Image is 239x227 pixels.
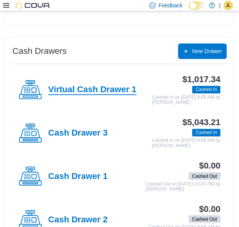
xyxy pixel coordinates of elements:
p: | [219,1,220,10]
span: Feedback [159,2,182,9]
h4: Cash Drawer 1 [48,171,108,181]
p: Cashed In on [DATE] 8:58 AM by [PERSON_NAME] [152,95,220,105]
h3: $0.00 [199,204,220,213]
span: New Drawer [192,47,222,55]
span: Cashed In [192,129,220,136]
h4: Cash Drawer 3 [48,128,108,138]
span: Cashed Out [188,172,220,180]
span: Cashed Out [192,172,217,179]
h3: $0.00 [199,161,220,170]
h3: $5,043.21 [182,118,220,127]
p: Cashed In on [DATE] 8:58 AM by [PERSON_NAME] [152,138,220,148]
div: Jenefer Luchies [223,1,233,10]
h3: Cash Drawers [12,46,66,56]
img: Cova [16,2,51,9]
h4: Cash Drawer 2 [48,215,108,225]
span: JL [226,1,231,10]
button: New Drawer [178,43,227,59]
input: Dark Mode [188,2,205,10]
span: Cashed In [195,129,217,136]
h3: $1,017.34 [182,75,220,84]
p: Cashed Out on [DATE] 10:43 PM by [PERSON_NAME] [145,181,220,192]
h4: Virtual Cash Drawer 1 [48,85,136,95]
span: Cashed Out [188,215,220,223]
span: Cashed In [195,86,217,93]
span: Cashed Out [192,215,217,222]
span: Cashed In [192,86,220,93]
